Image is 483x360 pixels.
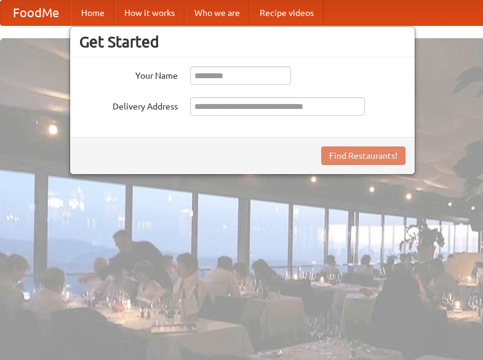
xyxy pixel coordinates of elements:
[185,1,250,25] a: Who we are
[250,1,324,25] a: Recipe videos
[71,1,114,25] a: Home
[79,66,178,82] label: Your Name
[321,146,405,165] button: Find Restaurants!
[1,1,71,25] a: FoodMe
[79,33,405,51] h3: Get Started
[114,1,185,25] a: How it works
[79,97,178,113] label: Delivery Address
